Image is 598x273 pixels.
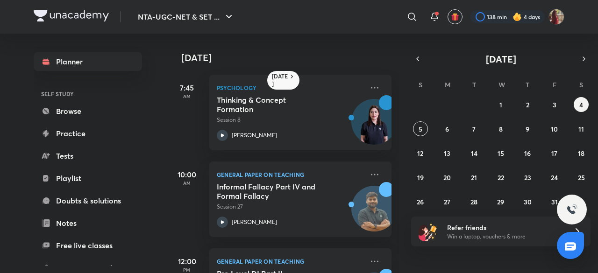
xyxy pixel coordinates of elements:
a: Company Logo [34,10,109,24]
abbr: Saturday [579,80,583,89]
button: October 17, 2025 [547,146,562,161]
a: Free live classes [34,236,142,255]
abbr: Thursday [526,80,529,89]
h6: Refer friends [447,223,562,232]
p: Session 27 [217,203,363,211]
p: AM [168,180,206,186]
abbr: October 30, 2025 [524,197,532,206]
a: Browse [34,102,142,120]
button: October 10, 2025 [547,121,562,136]
h4: [DATE] [181,52,401,63]
h5: 12:00 [168,256,206,267]
abbr: October 1, 2025 [499,100,502,109]
button: October 31, 2025 [547,194,562,209]
button: October 5, 2025 [413,121,428,136]
h5: 10:00 [168,169,206,180]
button: October 11, 2025 [574,121,589,136]
abbr: October 28, 2025 [470,197,477,206]
img: Avatar [352,191,397,236]
p: Win a laptop, vouchers & more [447,232,562,241]
abbr: Tuesday [472,80,476,89]
button: October 20, 2025 [440,170,455,185]
abbr: October 15, 2025 [498,149,504,158]
abbr: October 24, 2025 [551,173,558,182]
h6: SELF STUDY [34,86,142,102]
p: General Paper on Teaching [217,169,363,180]
abbr: October 23, 2025 [524,173,531,182]
p: [PERSON_NAME] [232,218,277,226]
button: October 2, 2025 [520,97,535,112]
button: October 7, 2025 [467,121,482,136]
a: Playlist [34,169,142,188]
p: PM [168,267,206,273]
a: Planner [34,52,142,71]
abbr: October 19, 2025 [417,173,424,182]
abbr: October 12, 2025 [417,149,423,158]
abbr: Sunday [419,80,422,89]
h5: 7:45 [168,82,206,93]
button: NTA-UGC-NET & SET ... [132,7,240,26]
button: October 9, 2025 [520,121,535,136]
button: October 13, 2025 [440,146,455,161]
abbr: October 4, 2025 [579,100,583,109]
h5: Informal Fallacy Part IV and Formal Fallacy [217,182,333,201]
abbr: October 21, 2025 [471,173,477,182]
abbr: October 7, 2025 [472,125,476,133]
button: October 3, 2025 [547,97,562,112]
p: [PERSON_NAME] [232,131,277,140]
img: Company Logo [34,10,109,21]
abbr: October 8, 2025 [499,125,503,133]
a: Tests [34,147,142,165]
button: October 26, 2025 [413,194,428,209]
abbr: October 11, 2025 [578,125,584,133]
abbr: October 29, 2025 [497,197,504,206]
p: Session 8 [217,116,363,124]
button: October 8, 2025 [493,121,508,136]
span: [DATE] [486,53,516,65]
img: Srishti Sharma [548,9,564,25]
button: [DATE] [424,52,577,65]
button: October 16, 2025 [520,146,535,161]
abbr: October 27, 2025 [444,197,450,206]
button: October 23, 2025 [520,170,535,185]
h5: Thinking & Concept Formation [217,95,333,114]
img: streak [513,12,522,21]
abbr: Monday [445,80,450,89]
button: October 1, 2025 [493,97,508,112]
img: avatar [451,13,459,21]
abbr: October 20, 2025 [443,173,451,182]
button: October 29, 2025 [493,194,508,209]
button: October 27, 2025 [440,194,455,209]
abbr: October 22, 2025 [498,173,504,182]
abbr: Wednesday [498,80,505,89]
abbr: October 31, 2025 [551,197,558,206]
abbr: October 6, 2025 [445,125,449,133]
img: ttu [566,204,577,215]
button: October 18, 2025 [574,146,589,161]
abbr: October 9, 2025 [526,125,529,133]
abbr: October 14, 2025 [471,149,477,158]
abbr: October 16, 2025 [524,149,531,158]
abbr: October 5, 2025 [419,125,422,133]
abbr: October 18, 2025 [578,149,584,158]
abbr: October 13, 2025 [444,149,450,158]
abbr: October 3, 2025 [553,100,556,109]
button: October 22, 2025 [493,170,508,185]
h6: [DATE] [272,73,288,88]
abbr: October 26, 2025 [417,197,424,206]
abbr: October 10, 2025 [551,125,558,133]
p: Psychology [217,82,363,93]
button: October 15, 2025 [493,146,508,161]
button: October 14, 2025 [467,146,482,161]
button: October 19, 2025 [413,170,428,185]
button: October 28, 2025 [467,194,482,209]
img: referral [419,222,437,241]
a: Notes [34,214,142,232]
abbr: October 2, 2025 [526,100,529,109]
abbr: October 25, 2025 [578,173,585,182]
img: Avatar [352,104,397,149]
button: October 24, 2025 [547,170,562,185]
a: Practice [34,124,142,143]
abbr: Friday [553,80,556,89]
button: October 21, 2025 [467,170,482,185]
